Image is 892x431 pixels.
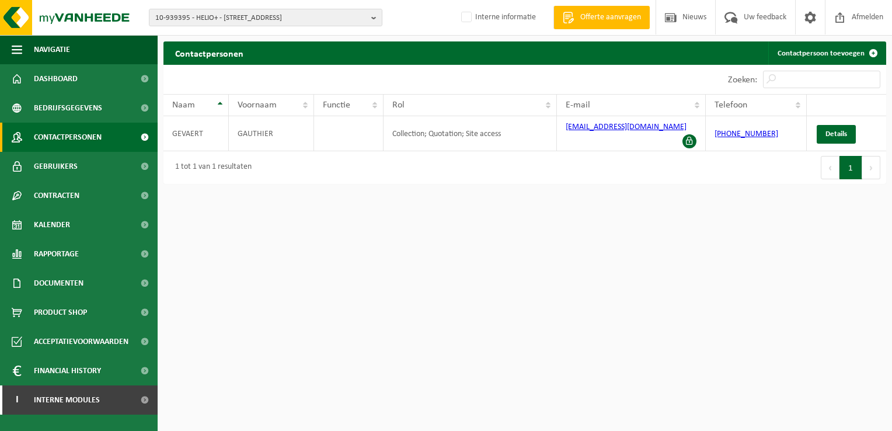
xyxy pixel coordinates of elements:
[34,269,83,298] span: Documenten
[459,9,536,26] label: Interne informatie
[817,125,856,144] a: Details
[566,123,687,131] a: [EMAIL_ADDRESS][DOMAIN_NAME]
[34,327,128,356] span: Acceptatievoorwaarden
[728,75,757,85] label: Zoeken:
[163,116,229,151] td: GEVAERT
[34,385,100,415] span: Interne modules
[768,41,885,65] a: Contactpersoon toevoegen
[825,130,847,138] span: Details
[384,116,556,151] td: Collection; Quotation; Site access
[392,100,405,110] span: Rol
[34,35,70,64] span: Navigatie
[553,6,650,29] a: Offerte aanvragen
[12,385,22,415] span: I
[34,239,79,269] span: Rapportage
[821,156,839,179] button: Previous
[839,156,862,179] button: 1
[34,298,87,327] span: Product Shop
[577,12,644,23] span: Offerte aanvragen
[155,9,367,27] span: 10-939395 - HELIO+ - [STREET_ADDRESS]
[163,41,255,64] h2: Contactpersonen
[34,123,102,152] span: Contactpersonen
[34,93,102,123] span: Bedrijfsgegevens
[229,116,314,151] td: GAUTHIER
[34,356,101,385] span: Financial History
[566,100,590,110] span: E-mail
[715,100,747,110] span: Telefoon
[34,64,78,93] span: Dashboard
[34,152,78,181] span: Gebruikers
[323,100,350,110] span: Functie
[34,210,70,239] span: Kalender
[34,181,79,210] span: Contracten
[238,100,277,110] span: Voornaam
[169,157,252,178] div: 1 tot 1 van 1 resultaten
[149,9,382,26] button: 10-939395 - HELIO+ - [STREET_ADDRESS]
[172,100,195,110] span: Naam
[862,156,880,179] button: Next
[715,130,778,138] a: [PHONE_NUMBER]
